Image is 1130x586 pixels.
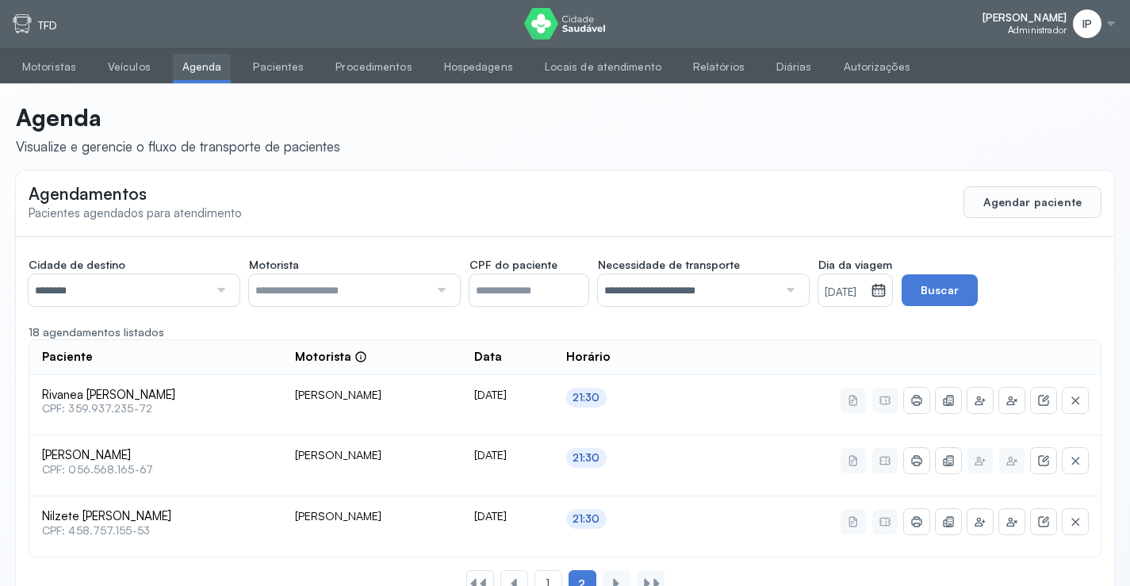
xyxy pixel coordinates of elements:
span: [PERSON_NAME] [983,11,1067,25]
a: Relatórios [684,54,754,80]
span: Rivanea [PERSON_NAME] [42,388,270,403]
p: TFD [38,19,57,33]
div: [DATE] [474,509,542,523]
button: Agendar paciente [963,186,1101,218]
div: [DATE] [474,388,542,402]
span: Data [474,350,502,365]
span: Pacientes agendados para atendimento [29,205,242,220]
span: Agendamentos [29,183,147,204]
span: Dia da viagem [818,258,892,272]
span: [PERSON_NAME] [42,448,270,463]
img: tfd.svg [13,14,32,33]
div: [PERSON_NAME] [295,509,448,523]
span: Cidade de destino [29,258,125,272]
small: [DATE] [825,285,864,301]
span: Horário [566,350,611,365]
span: Motorista [249,258,299,272]
div: Visualize e gerencie o fluxo de transporte de pacientes [16,138,340,155]
a: Autorizações [834,54,920,80]
a: Veículos [98,54,160,80]
a: Procedimentos [326,54,421,80]
a: Diárias [767,54,822,80]
a: Pacientes [243,54,313,80]
span: CPF do paciente [469,258,557,272]
img: logo do Cidade Saudável [524,8,606,40]
a: Agenda [173,54,232,80]
button: Buscar [902,274,978,306]
a: Hospedagens [435,54,523,80]
div: 21:30 [573,512,600,526]
span: CPF: 056.568.165-67 [42,463,270,477]
a: Motoristas [13,54,86,80]
p: Agenda [16,103,340,132]
span: Nilzete [PERSON_NAME] [42,509,270,524]
div: [PERSON_NAME] [295,448,448,462]
div: 21:30 [573,451,600,465]
div: Motorista [295,350,367,365]
div: 18 agendamentos listados [29,325,1101,339]
div: [DATE] [474,448,542,462]
span: Paciente [42,350,93,365]
div: 21:30 [573,391,600,404]
div: [PERSON_NAME] [295,388,448,402]
span: Administrador [1008,25,1067,36]
span: Necessidade de transporte [598,258,740,272]
span: IP [1082,17,1092,31]
a: Locais de atendimento [535,54,671,80]
span: CPF: 359.937.235-72 [42,402,270,416]
span: CPF: 458.757.155-53 [42,524,270,538]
